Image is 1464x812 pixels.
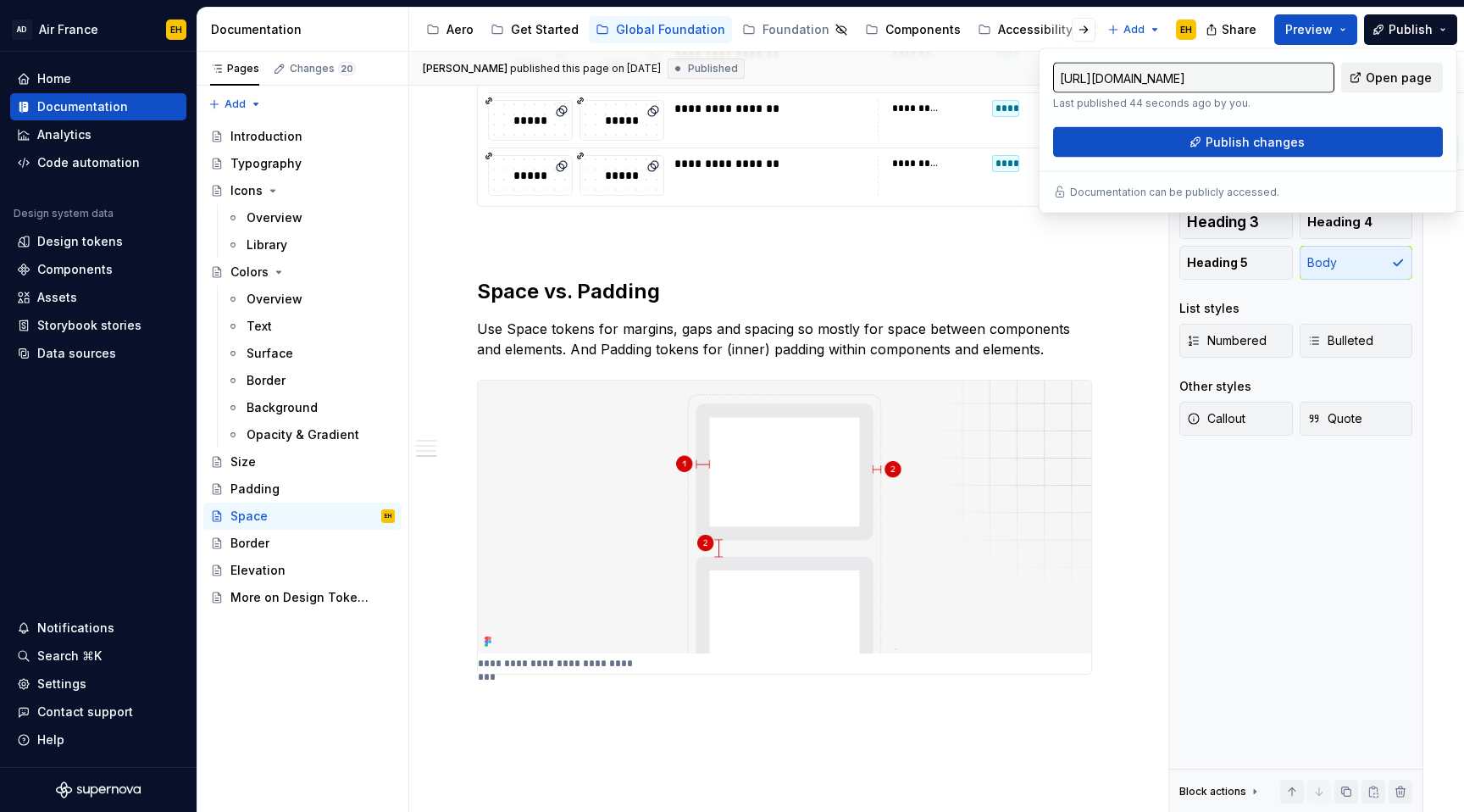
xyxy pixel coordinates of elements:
[14,207,114,220] div: Design system data
[735,16,855,43] a: Foundation
[446,21,474,38] div: Aero
[203,123,402,611] div: Page tree
[419,13,1099,47] div: Page tree
[247,318,272,335] div: Text
[998,21,1073,38] div: Accessibility
[230,155,302,172] div: Typography
[1179,780,1262,804] div: Block actions
[10,670,186,698] a: Settings
[10,340,186,367] a: Data sources
[10,284,186,311] a: Assets
[1179,785,1246,798] div: Block actions
[10,642,186,670] button: Search ⌘K
[1187,254,1248,271] span: Heading 5
[10,149,186,176] a: Code automation
[10,93,186,120] a: Documentation
[1300,205,1413,239] button: Heading 4
[3,11,193,47] button: ADAir FranceEH
[478,381,1091,653] img: b66db78e-8d9a-4b3a-a689-0bc8dcb4e107.png
[203,530,402,557] a: Border
[39,21,98,38] div: Air France
[37,126,91,143] div: Analytics
[219,340,402,367] a: Surface
[1179,324,1293,358] button: Numbered
[230,589,370,606] div: More on Design Tokens
[12,19,32,40] div: AD
[10,121,186,148] a: Analytics
[230,562,286,579] div: Elevation
[1102,18,1166,42] button: Add
[1179,246,1293,280] button: Heading 5
[219,394,402,421] a: Background
[203,123,402,150] a: Introduction
[203,557,402,584] a: Elevation
[203,503,402,530] a: SpaceEH
[203,92,267,116] button: Add
[885,21,961,38] div: Components
[203,476,402,503] a: Padding
[1070,186,1279,199] p: Documentation can be publicly accessed.
[37,345,116,362] div: Data sources
[10,726,186,754] button: Help
[1366,70,1432,86] span: Open page
[203,259,402,286] a: Colors
[211,21,402,38] div: Documentation
[1053,127,1443,158] button: Publish changes
[688,62,738,75] span: Published
[230,481,280,498] div: Padding
[477,319,1092,359] p: Use Space tokens for margins, gaps and spacing so mostly for space between components and element...
[219,313,402,340] a: Text
[37,731,64,748] div: Help
[1389,21,1433,38] span: Publish
[858,16,968,43] a: Components
[219,367,402,394] a: Border
[1179,378,1251,395] div: Other styles
[247,236,287,253] div: Library
[589,16,732,43] a: Global Foundation
[230,535,269,552] div: Border
[37,648,102,665] div: Search ⌘K
[762,21,829,38] div: Foundation
[1179,402,1293,436] button: Callout
[210,62,259,75] div: Pages
[511,21,579,38] div: Get Started
[484,16,585,43] a: Get Started
[247,345,293,362] div: Surface
[225,97,246,111] span: Add
[1179,300,1239,317] div: List styles
[1187,332,1267,349] span: Numbered
[37,261,113,278] div: Components
[423,62,507,75] span: [PERSON_NAME]
[1206,134,1305,151] span: Publish changes
[37,704,133,720] div: Contact support
[971,16,1079,43] a: Accessibility
[1222,21,1256,38] span: Share
[1307,332,1373,349] span: Bulleted
[419,16,480,43] a: Aero
[230,264,269,281] div: Colors
[56,781,141,798] svg: Supernova Logo
[37,154,140,171] div: Code automation
[230,508,268,525] div: Space
[1307,214,1372,231] span: Heading 4
[219,204,402,231] a: Overview
[1274,14,1357,45] button: Preview
[1300,402,1413,436] button: Quote
[37,676,86,692] div: Settings
[616,21,725,38] div: Global Foundation
[1187,410,1245,427] span: Callout
[37,289,77,306] div: Assets
[203,448,402,476] a: Size
[1197,14,1267,45] button: Share
[247,372,286,389] div: Border
[203,584,402,611] a: More on Design Tokens
[510,62,661,75] div: published this page on [DATE]
[247,399,318,416] div: Background
[290,62,356,75] div: Changes
[247,209,302,226] div: Overview
[1307,410,1362,427] span: Quote
[1300,324,1413,358] button: Bulleted
[37,317,141,334] div: Storybook stories
[203,150,402,177] a: Typography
